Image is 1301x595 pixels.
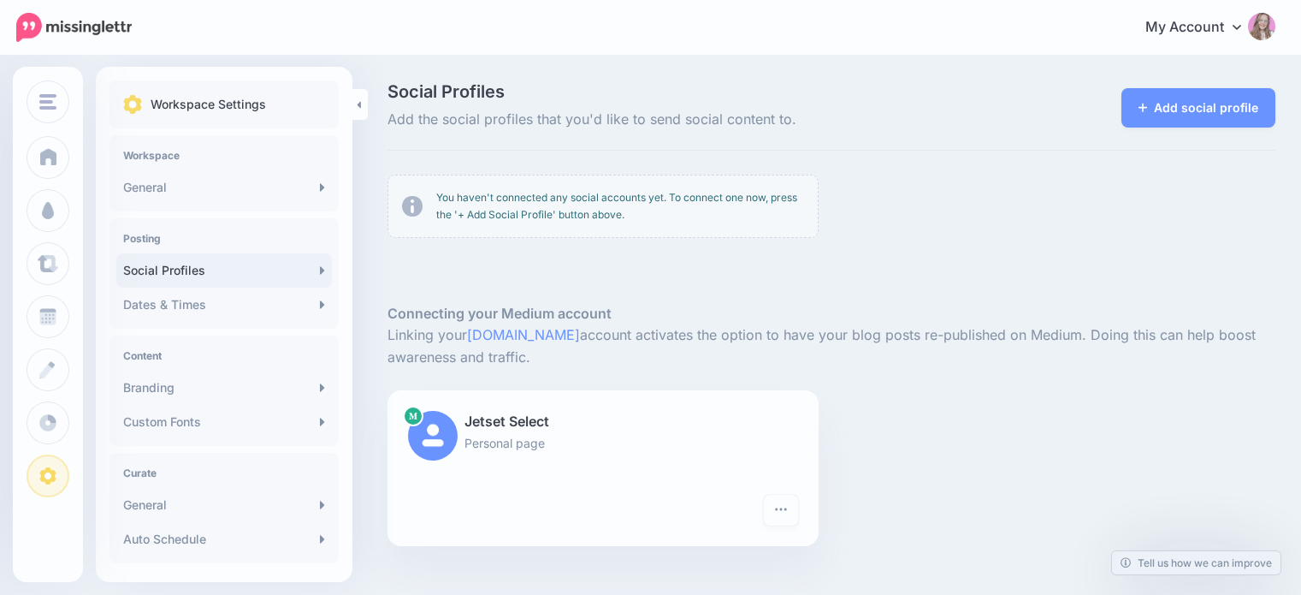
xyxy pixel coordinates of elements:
a: Auto Schedule [116,522,332,556]
p: Linking your account activates the option to have your blog posts re-published on Medium. Doing t... [387,324,1275,369]
img: Missinglettr [16,13,132,42]
a: My Account [1128,7,1275,49]
a: Dates & Times [116,288,332,322]
a: [DOMAIN_NAME] [467,326,580,343]
img: info-circle-grey.png [402,196,423,217]
a: General [116,170,332,205]
a: General [116,488,332,522]
img: menu.png [39,94,56,110]
a: Tell us how we can improve [1112,551,1280,574]
span: Add the social profiles that you'd like to send social content to. [387,109,971,131]
h5: Connecting your Medium account [387,303,1275,324]
h4: Posting [123,232,325,245]
p: You haven't connected any social accounts yet. To connect one now, press the '+ Add Social Profil... [436,189,804,223]
h4: Curate [123,467,325,479]
p: Jetset Select [408,411,798,433]
a: Add social profile [1121,88,1276,128]
a: Custom Fonts [116,405,332,439]
h4: Content [123,349,325,362]
h4: Workspace [123,149,325,162]
img: settings.png [123,95,142,114]
span: Social Profiles [387,83,971,100]
p: Workspace Settings [151,94,266,115]
a: Branding [116,371,332,405]
img: user_default_image.png [408,411,458,461]
a: Social Profiles [116,253,332,288]
p: Personal page [408,433,798,453]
